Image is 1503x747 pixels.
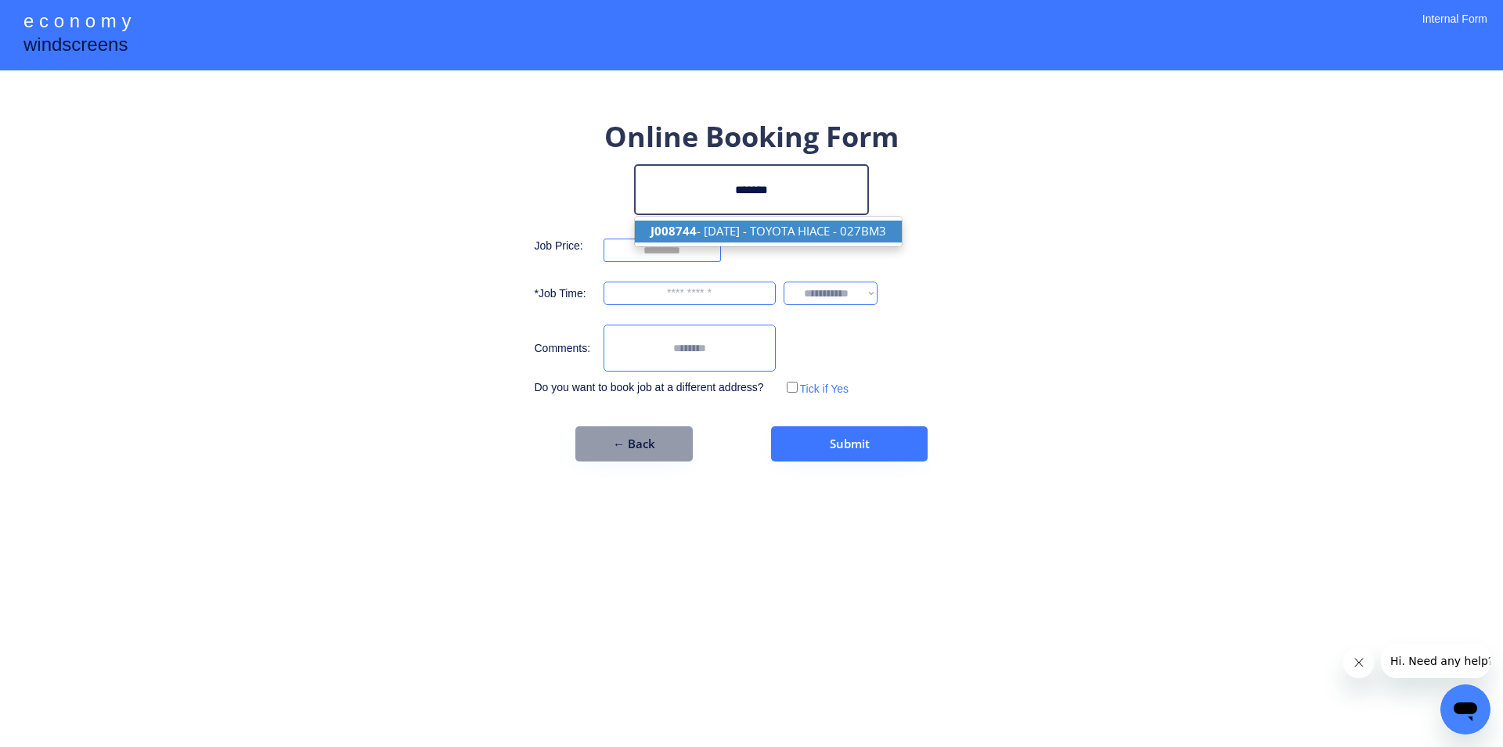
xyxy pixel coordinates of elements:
button: Submit [771,426,928,461]
iframe: Message from company [1381,644,1490,678]
label: Tick if Yes [800,382,849,395]
strong: J008744 [651,223,697,239]
div: Job Price: [535,239,596,254]
button: ← Back [575,426,693,461]
p: - [DATE] - TOYOTA HIACE - 027BM3 [635,221,902,242]
span: Hi. Need any help? [9,11,113,23]
div: Do you want to book job at a different address? [535,380,776,396]
div: e c o n o m y [23,8,131,38]
div: windscreens [23,31,128,62]
div: Comments: [535,341,596,357]
iframe: Close message [1343,647,1375,678]
div: *Job Time: [535,286,596,302]
iframe: Button to launch messaging window [1440,684,1490,734]
div: Online Booking Form [604,117,899,156]
div: Internal Form [1422,12,1487,47]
